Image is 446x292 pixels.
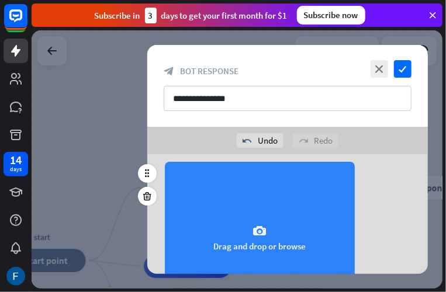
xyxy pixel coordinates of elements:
i: check [394,60,412,78]
div: Subscribe now [297,6,365,25]
i: redo [299,136,308,145]
div: 14 [10,155,22,165]
div: 3 [145,8,157,23]
i: block_bot_response [164,66,174,77]
span: Bot Response [180,65,238,77]
div: Undo [237,133,283,148]
div: days [10,165,22,173]
i: close [371,60,388,78]
div: Redo [293,133,338,148]
button: Open LiveChat chat widget [9,5,44,40]
a: 14 days [4,152,28,176]
i: undo [243,136,252,145]
div: Subscribe in days to get your first month for $1 [95,8,288,23]
i: camera [253,224,267,238]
